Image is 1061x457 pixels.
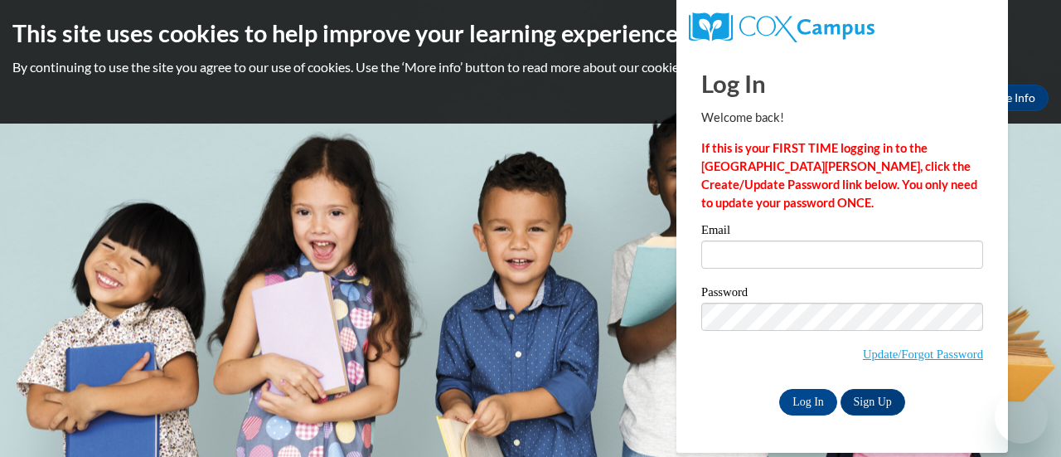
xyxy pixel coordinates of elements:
[701,109,983,127] p: Welcome back!
[689,12,874,42] img: COX Campus
[863,348,983,361] a: Update/Forgot Password
[701,66,983,100] h1: Log In
[971,85,1049,111] a: More Info
[779,389,837,416] input: Log In
[12,17,1049,50] h2: This site uses cookies to help improve your learning experience.
[701,286,983,303] label: Password
[701,141,977,210] strong: If this is your FIRST TIME logging in to the [GEOGRAPHIC_DATA][PERSON_NAME], click the Create/Upd...
[701,224,983,241] label: Email
[995,391,1048,444] iframe: Button to launch messaging window
[12,58,1049,76] p: By continuing to use the site you agree to our use of cookies. Use the ‘More info’ button to read...
[841,389,905,416] a: Sign Up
